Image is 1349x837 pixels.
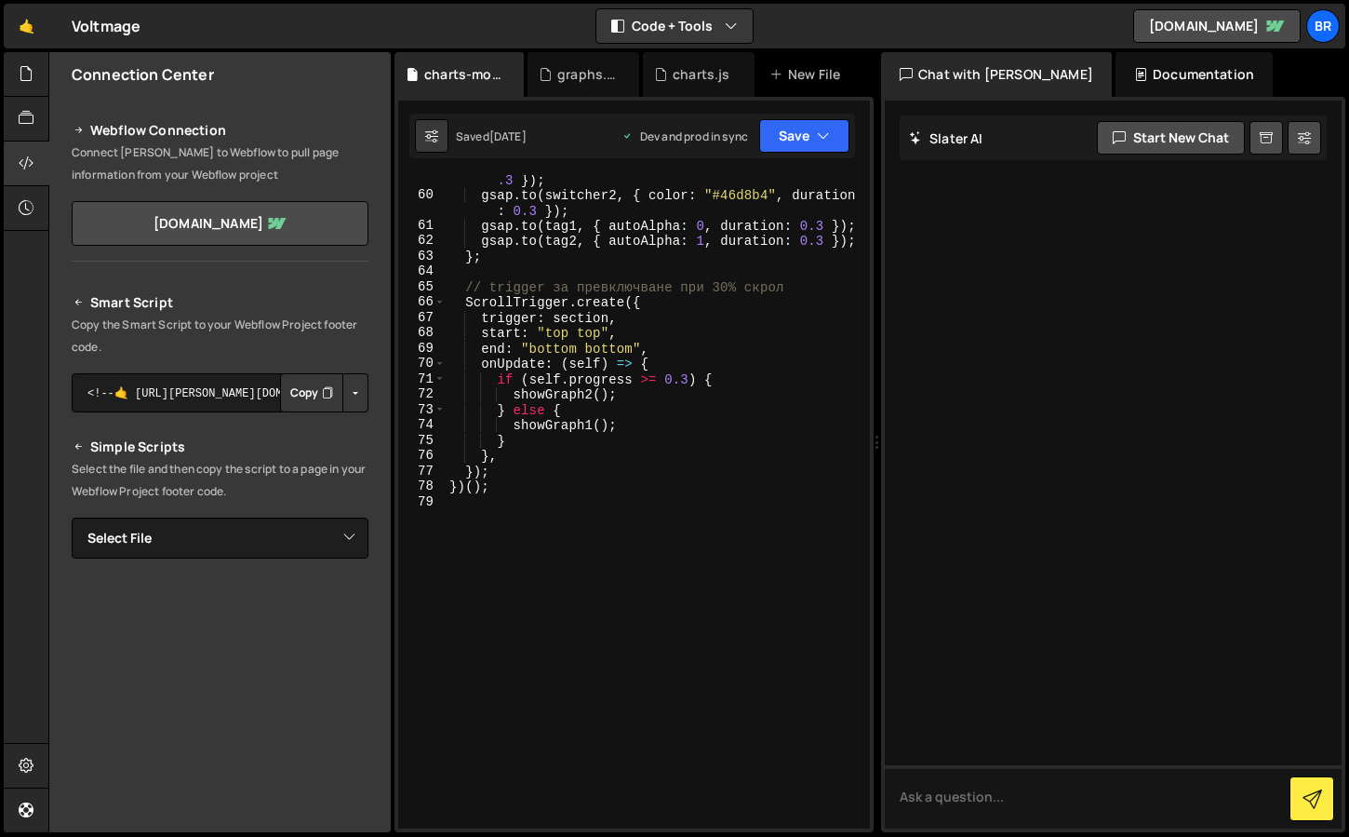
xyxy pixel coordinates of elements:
[72,201,368,246] a: [DOMAIN_NAME]
[398,263,446,279] div: 64
[398,279,446,295] div: 65
[398,325,446,341] div: 68
[72,15,140,37] div: Voltmage
[909,129,983,147] h2: Slater AI
[881,52,1112,97] div: Chat with [PERSON_NAME]
[398,386,446,402] div: 72
[72,373,368,412] textarea: <!--🤙 [URL][PERSON_NAME][DOMAIN_NAME]> <script>document.addEventListener("DOMContentLoaded", func...
[1115,52,1273,97] div: Documentation
[489,128,527,144] div: [DATE]
[596,9,753,43] button: Code + Tools
[72,458,368,503] p: Select the file and then copy the script to a page in your Webflow Project footer code.
[398,464,446,479] div: 77
[398,448,446,464] div: 76
[1306,9,1340,43] a: br
[398,294,446,310] div: 66
[456,128,527,144] div: Saved
[621,128,748,144] div: Dev and prod in sync
[1097,121,1245,155] button: Start new chat
[759,119,849,153] button: Save
[72,291,368,314] h2: Smart Script
[398,233,446,249] div: 62
[72,314,368,358] p: Copy the Smart Script to your Webflow Project footer code.
[72,119,368,142] h2: Webflow Connection
[398,356,446,371] div: 70
[398,310,446,326] div: 67
[398,341,446,357] div: 69
[398,402,446,418] div: 73
[1133,9,1301,43] a: [DOMAIN_NAME]
[280,373,343,412] button: Copy
[398,494,446,510] div: 79
[673,65,729,84] div: charts.js
[72,436,368,458] h2: Simple Scripts
[557,65,617,84] div: graphs.js
[398,417,446,433] div: 74
[398,433,446,449] div: 75
[398,187,446,218] div: 60
[72,589,370,757] iframe: YouTube video player
[72,142,368,186] p: Connect [PERSON_NAME] to Webflow to pull page information from your Webflow project
[280,373,368,412] div: Button group with nested dropdown
[4,4,49,48] a: 🤙
[72,64,214,85] h2: Connection Center
[398,218,446,234] div: 61
[398,479,446,494] div: 78
[398,249,446,264] div: 63
[769,65,848,84] div: New File
[424,65,501,84] div: charts-mobile.js
[398,371,446,387] div: 71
